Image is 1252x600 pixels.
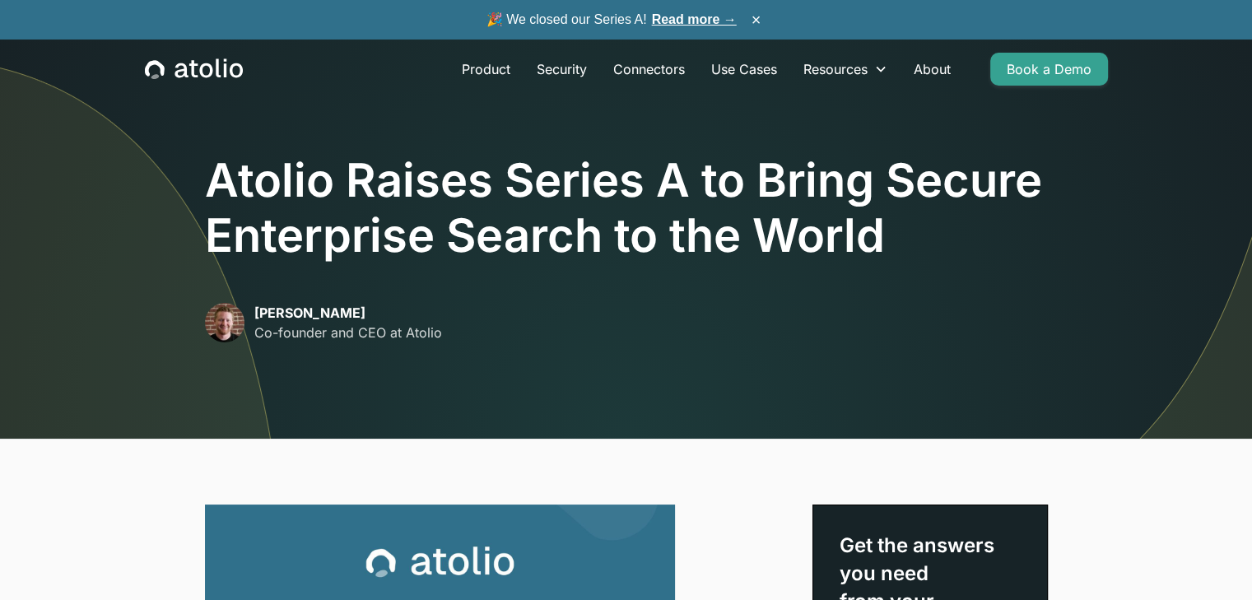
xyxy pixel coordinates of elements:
a: Use Cases [698,53,790,86]
div: Resources [803,59,868,79]
p: [PERSON_NAME] [254,303,442,323]
h1: Atolio Raises Series A to Bring Secure Enterprise Search to the World [205,153,1048,263]
a: Book a Demo [990,53,1108,86]
a: Read more → [652,12,737,26]
button: × [747,11,766,29]
a: home [145,58,243,80]
p: Co-founder and CEO at Atolio [254,323,442,342]
a: About [901,53,964,86]
a: Security [524,53,600,86]
span: 🎉 We closed our Series A! [486,10,737,30]
div: Resources [790,53,901,86]
a: Product [449,53,524,86]
a: Connectors [600,53,698,86]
